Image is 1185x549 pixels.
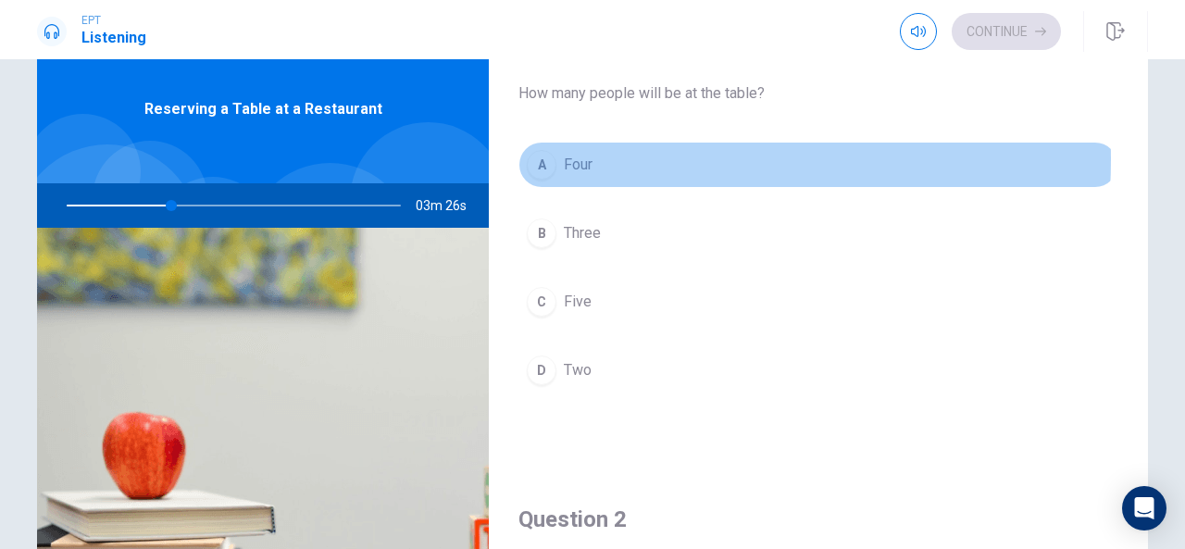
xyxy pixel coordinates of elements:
span: Three [564,222,601,244]
div: Open Intercom Messenger [1122,486,1166,530]
button: CFive [518,279,1118,325]
span: 03m 26s [416,183,481,228]
div: D [527,356,556,385]
h4: Question 2 [518,505,1118,534]
div: B [527,218,556,248]
span: Five [564,291,592,313]
span: EPT [81,14,146,27]
h1: Listening [81,27,146,49]
span: Two [564,359,592,381]
span: Reserving a Table at a Restaurant [144,98,382,120]
button: BThree [518,210,1118,256]
div: C [527,287,556,317]
span: How many people will be at the table? [518,82,1118,105]
span: Four [564,154,592,176]
div: A [527,150,556,180]
button: DTwo [518,347,1118,393]
button: AFour [518,142,1118,188]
